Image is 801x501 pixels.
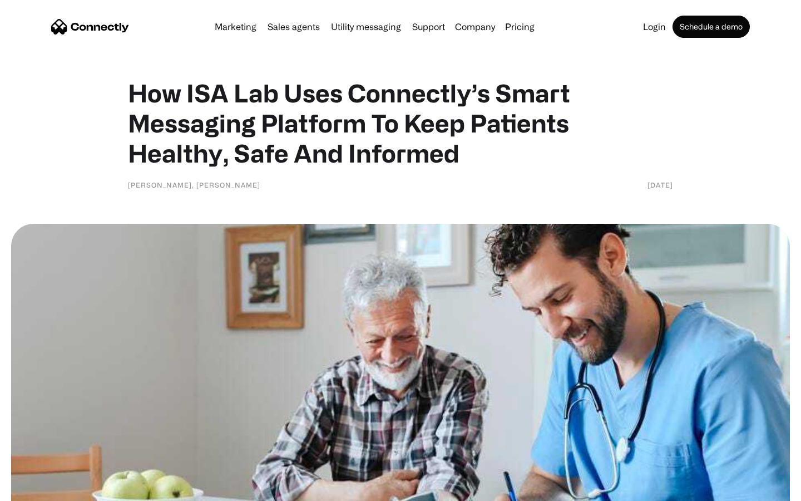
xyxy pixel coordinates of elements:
[501,22,539,31] a: Pricing
[210,22,261,31] a: Marketing
[408,22,449,31] a: Support
[327,22,406,31] a: Utility messaging
[455,19,495,35] div: Company
[128,78,673,168] h1: How ISA Lab Uses Connectly’s Smart Messaging Platform To Keep Patients Healthy, Safe And Informed
[128,179,260,190] div: [PERSON_NAME], [PERSON_NAME]
[673,16,750,38] a: Schedule a demo
[647,179,673,190] div: [DATE]
[263,22,324,31] a: Sales agents
[639,22,670,31] a: Login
